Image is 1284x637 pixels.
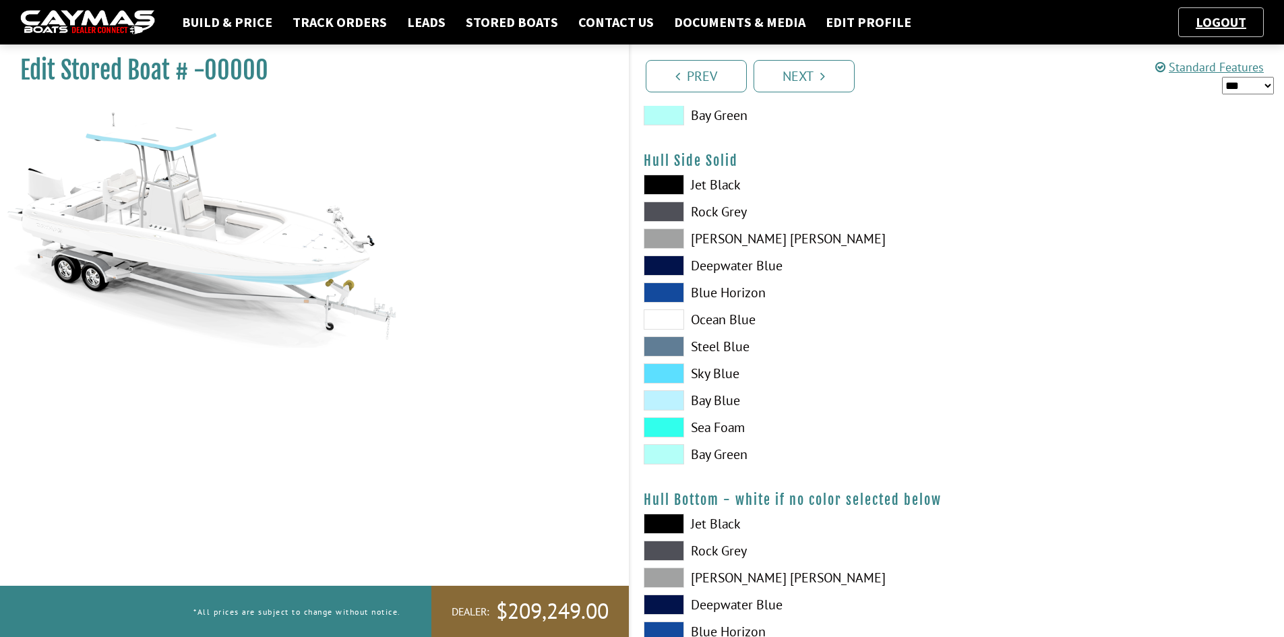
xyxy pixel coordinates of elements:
label: Rock Grey [644,202,944,222]
label: Deepwater Blue [644,595,944,615]
a: Track Orders [286,13,394,31]
p: *All prices are subject to change without notice. [193,601,401,623]
a: Logout [1189,13,1253,30]
a: Build & Price [175,13,279,31]
label: [PERSON_NAME] [PERSON_NAME] [644,568,944,588]
a: Standard Features [1155,59,1264,75]
h4: Hull Side Solid [644,152,1271,169]
img: caymas-dealer-connect-2ed40d3bc7270c1d8d7ffb4b79bf05adc795679939227970def78ec6f6c03838.gif [20,10,155,35]
label: Bay Blue [644,390,944,411]
label: Rock Grey [644,541,944,561]
label: Jet Black [644,175,944,195]
a: Next [754,60,855,92]
span: $209,249.00 [496,597,609,626]
label: Sky Blue [644,363,944,384]
a: Documents & Media [667,13,812,31]
a: Dealer:$209,249.00 [431,586,629,637]
h4: Hull Bottom - white if no color selected below [644,491,1271,508]
span: Dealer: [452,605,489,619]
label: Ocean Blue [644,309,944,330]
a: Edit Profile [819,13,918,31]
h1: Edit Stored Boat # -00000 [20,55,595,86]
a: Leads [400,13,452,31]
label: Blue Horizon [644,282,944,303]
label: Steel Blue [644,336,944,357]
label: Bay Green [644,105,944,125]
a: Prev [646,60,747,92]
label: [PERSON_NAME] [PERSON_NAME] [644,229,944,249]
label: Jet Black [644,514,944,534]
label: Sea Foam [644,417,944,437]
label: Bay Green [644,444,944,464]
label: Deepwater Blue [644,255,944,276]
a: Stored Boats [459,13,565,31]
a: Contact Us [572,13,661,31]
